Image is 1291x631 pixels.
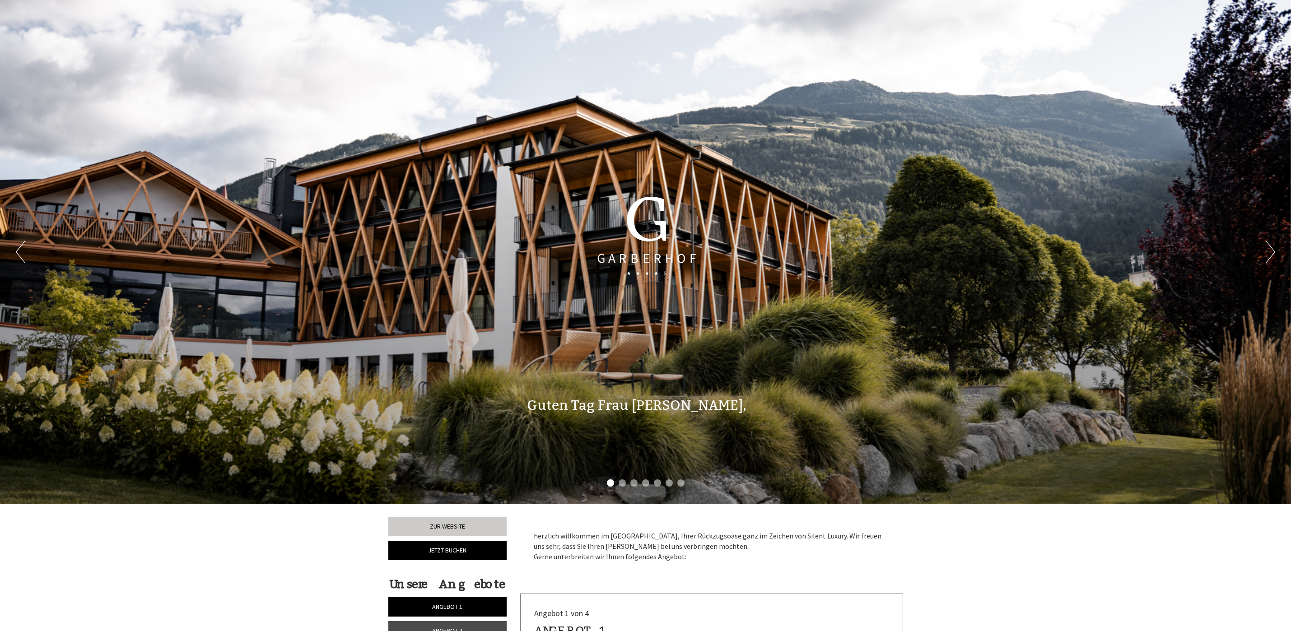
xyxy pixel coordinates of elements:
[534,608,589,618] span: Angebot 1 von 4
[16,241,25,263] button: Previous
[1266,241,1275,263] button: Next
[388,517,507,536] a: Zur Website
[388,576,507,593] div: Unsere Angebote
[432,603,462,611] span: Angebot 1
[527,398,746,413] h1: Guten Tag Frau [PERSON_NAME],
[388,541,507,560] a: Jetzt buchen
[534,531,890,562] p: herzlich willkommen im [GEOGRAPHIC_DATA], Ihrer Rückzugsoase ganz im Zeichen von Silent Luxury. W...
